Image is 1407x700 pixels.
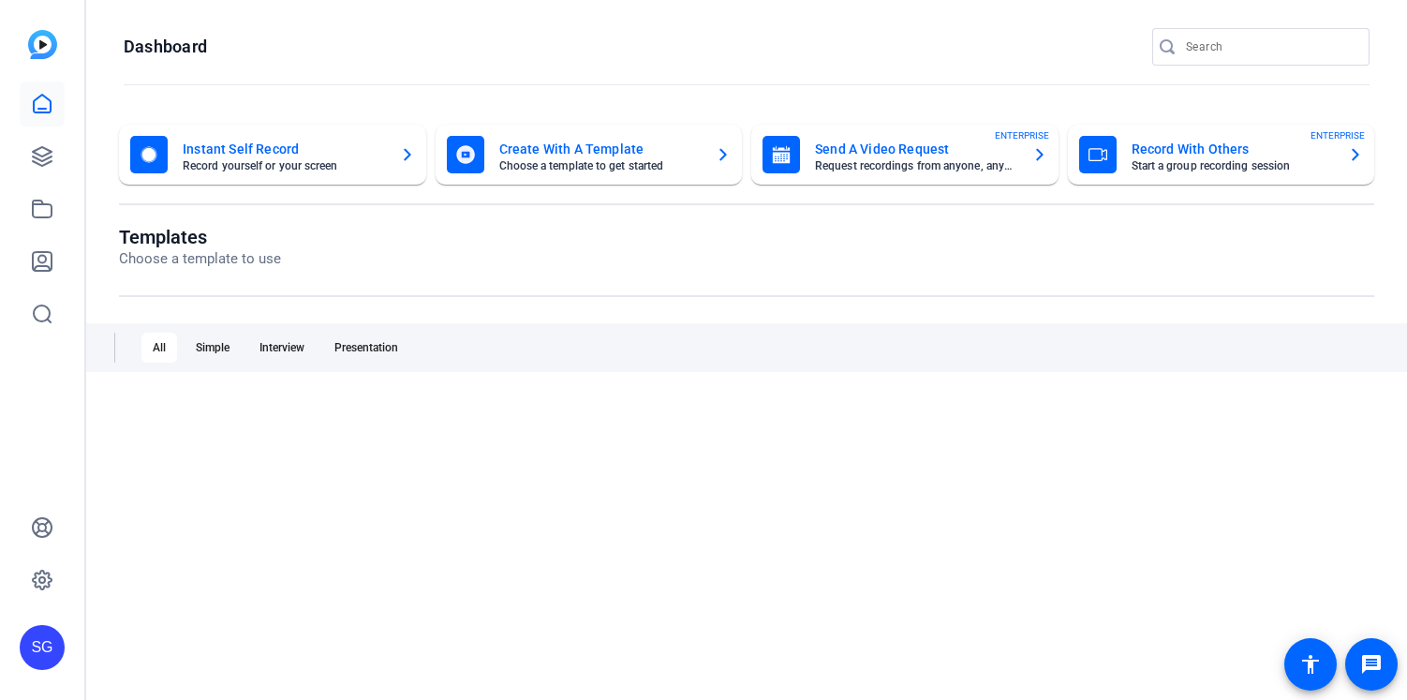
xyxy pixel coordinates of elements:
mat-card-subtitle: Record yourself or your screen [183,160,385,171]
mat-card-title: Record With Others [1132,138,1334,160]
div: Simple [185,333,241,363]
mat-icon: message [1360,653,1383,676]
button: Record With OthersStart a group recording sessionENTERPRISE [1068,125,1375,185]
button: Create With A TemplateChoose a template to get started [436,125,743,185]
input: Search [1186,36,1355,58]
mat-icon: accessibility [1299,653,1322,676]
div: SG [20,625,65,670]
button: Send A Video RequestRequest recordings from anyone, anywhereENTERPRISE [751,125,1059,185]
button: Instant Self RecordRecord yourself or your screen [119,125,426,185]
div: All [141,333,177,363]
mat-card-subtitle: Choose a template to get started [499,160,702,171]
mat-card-subtitle: Start a group recording session [1132,160,1334,171]
mat-card-title: Create With A Template [499,138,702,160]
mat-card-title: Instant Self Record [183,138,385,160]
div: Interview [248,333,316,363]
p: Choose a template to use [119,248,281,270]
mat-card-subtitle: Request recordings from anyone, anywhere [815,160,1017,171]
span: ENTERPRISE [1311,128,1365,142]
div: Presentation [323,333,409,363]
mat-card-title: Send A Video Request [815,138,1017,160]
h1: Dashboard [124,36,207,58]
img: blue-gradient.svg [28,30,57,59]
h1: Templates [119,226,281,248]
span: ENTERPRISE [995,128,1049,142]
